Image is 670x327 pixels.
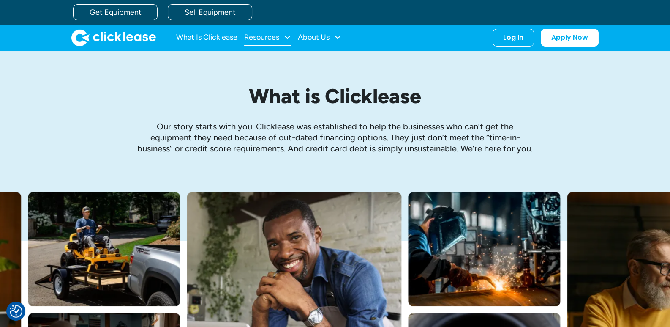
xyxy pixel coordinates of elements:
[298,29,341,46] div: About Us
[408,192,560,306] img: A welder in a large mask working on a large pipe
[244,29,291,46] div: Resources
[503,33,523,42] div: Log In
[541,29,599,47] a: Apply Now
[73,4,158,20] a: Get Equipment
[176,29,237,46] a: What Is Clicklease
[10,305,22,318] button: Consent Preferences
[28,192,180,306] img: Man with hat and blue shirt driving a yellow lawn mower onto a trailer
[10,305,22,318] img: Revisit consent button
[168,4,252,20] a: Sell Equipment
[71,29,156,46] img: Clicklease logo
[71,29,156,46] a: home
[136,85,534,107] h1: What is Clicklease
[136,121,534,154] p: Our story starts with you. Clicklease was established to help the businesses who can’t get the eq...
